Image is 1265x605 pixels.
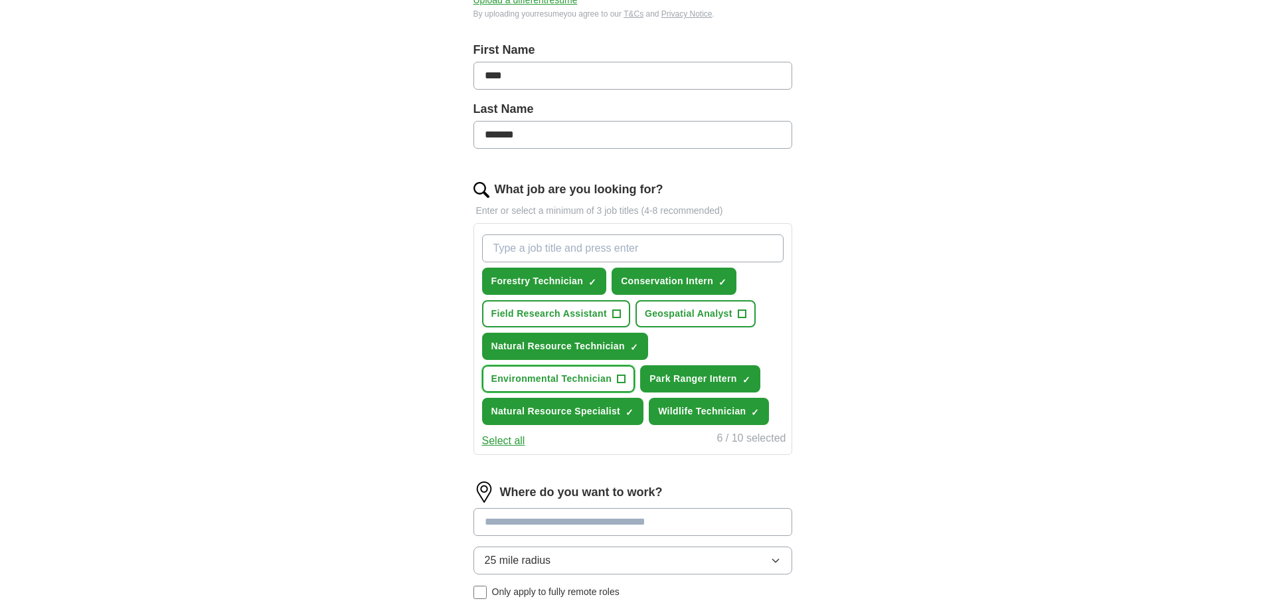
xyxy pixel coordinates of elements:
a: T&Cs [624,9,643,19]
label: What job are you looking for? [495,181,663,199]
span: Wildlife Technician [658,404,746,418]
button: Park Ranger Intern✓ [640,365,760,392]
button: Select all [482,433,525,449]
span: Environmental Technician [491,372,612,386]
input: Type a job title and press enter [482,234,784,262]
button: Geospatial Analyst [635,300,756,327]
div: 6 / 10 selected [717,430,786,449]
button: Forestry Technician✓ [482,268,607,295]
span: Natural Resource Specialist [491,404,621,418]
button: Natural Resource Technician✓ [482,333,648,360]
span: Natural Resource Technician [491,339,625,353]
span: Field Research Assistant [491,307,607,321]
img: location.png [473,481,495,503]
input: Only apply to fully remote roles [473,586,487,599]
div: By uploading your resume you agree to our and . [473,8,792,20]
img: search.png [473,182,489,198]
span: Forestry Technician [491,274,584,288]
span: 25 mile radius [485,553,551,568]
span: ✓ [742,375,750,385]
button: 25 mile radius [473,547,792,574]
label: Where do you want to work? [500,483,663,501]
span: Only apply to fully remote roles [492,585,620,599]
button: Wildlife Technician✓ [649,398,769,425]
a: Privacy Notice [661,9,713,19]
span: Geospatial Analyst [645,307,732,321]
span: ✓ [630,342,638,353]
label: First Name [473,41,792,59]
button: Conservation Intern✓ [612,268,736,295]
label: Last Name [473,100,792,118]
button: Natural Resource Specialist✓ [482,398,644,425]
span: ✓ [588,277,596,288]
button: Field Research Assistant [482,300,630,327]
p: Enter or select a minimum of 3 job titles (4-8 recommended) [473,204,792,218]
button: Environmental Technician [482,365,635,392]
span: ✓ [751,407,759,418]
span: ✓ [718,277,726,288]
span: Park Ranger Intern [649,372,737,386]
span: ✓ [626,407,633,418]
span: Conservation Intern [621,274,713,288]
